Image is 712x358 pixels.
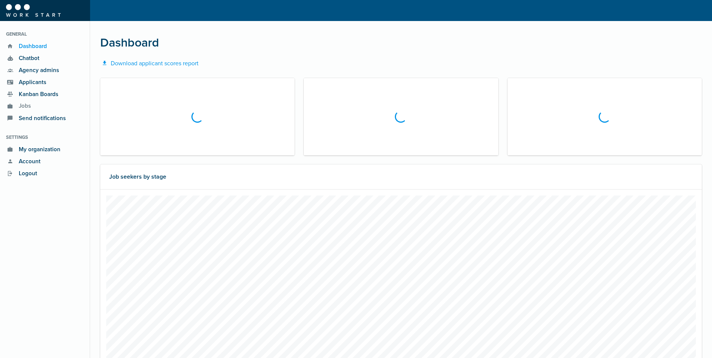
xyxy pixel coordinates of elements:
a: My organization [6,143,84,155]
span: Download applicant scores report [111,60,199,67]
span: Applicants [15,78,46,87]
span: Agency admins [15,66,59,75]
a: Kanban Boards [6,88,84,100]
a: Download applicant scores report [100,60,199,67]
span: Dashboard [15,42,47,51]
a: Chatbot [6,52,84,64]
span: My organization [15,145,60,154]
h1: Dashboard [100,36,159,50]
span: Account [15,157,41,166]
a: Applicants [6,76,84,88]
a: Account [6,155,84,167]
a: Send notifications [6,112,84,124]
a: Jobs [6,100,84,112]
a: Logout [6,167,84,179]
span: Kanban Boards [15,90,58,99]
span: Logout [15,169,37,178]
span: Chatbot [15,54,39,63]
h3: Job seekers by stage [109,173,166,180]
img: WorkStart logo [6,4,61,17]
span: Jobs [15,102,31,111]
div: Total users [100,78,295,156]
span: Send notifications [15,114,66,123]
p: Settings [6,134,84,141]
p: General [6,31,84,38]
a: Dashboard [6,40,84,52]
a: Agency admins [6,64,84,76]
